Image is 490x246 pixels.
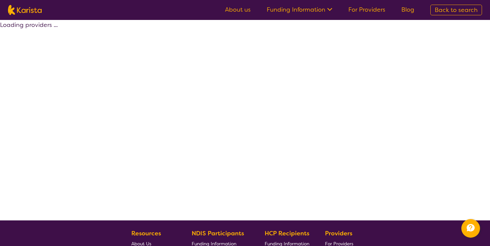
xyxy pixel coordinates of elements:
[8,5,42,15] img: Karista logo
[131,229,161,237] b: Resources
[192,229,244,237] b: NDIS Participants
[265,229,309,237] b: HCP Recipients
[348,6,385,14] a: For Providers
[401,6,414,14] a: Blog
[461,219,480,238] button: Channel Menu
[267,6,332,14] a: Funding Information
[435,6,478,14] span: Back to search
[225,6,251,14] a: About us
[430,5,482,15] a: Back to search
[325,229,352,237] b: Providers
